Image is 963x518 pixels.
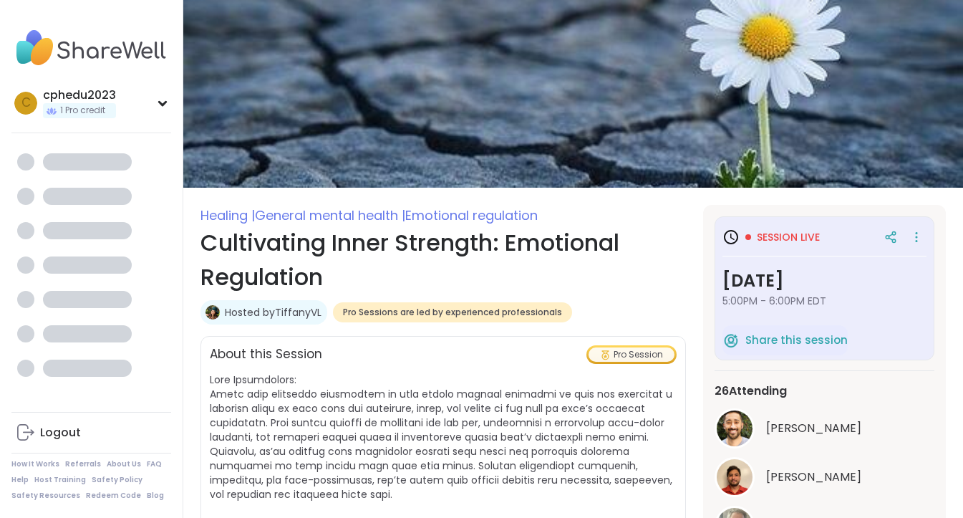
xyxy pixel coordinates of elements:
[757,230,820,244] span: Session live
[405,206,538,224] span: Emotional regulation
[225,305,321,320] a: Hosted byTiffanyVL
[200,206,255,224] span: Healing |
[589,347,674,362] div: Pro Session
[745,332,848,349] span: Share this session
[205,305,220,320] img: TiffanyVL
[65,459,101,469] a: Referrals
[210,345,322,364] h2: About this Session
[147,459,162,469] a: FAQ
[86,491,141,501] a: Redeem Code
[60,105,105,117] span: 1 Pro credit
[34,475,86,485] a: Host Training
[722,332,740,349] img: ShareWell Logomark
[200,226,686,294] h1: Cultivating Inner Strength: Emotional Regulation
[92,475,142,485] a: Safety Policy
[11,491,80,501] a: Safety Resources
[40,425,81,441] div: Logout
[717,411,753,446] img: brett
[717,459,753,495] img: Billy
[722,268,926,294] h3: [DATE]
[147,491,164,501] a: Blog
[766,420,861,437] span: brett
[722,294,926,308] span: 5:00PM - 6:00PM EDT
[11,416,171,450] a: Logout
[766,469,861,486] span: Billy
[43,87,116,103] div: cphedu2023
[343,307,562,318] span: Pro Sessions are led by experienced professionals
[715,383,787,400] span: 26 Attending
[722,325,848,355] button: Share this session
[21,94,31,112] span: c
[715,457,934,497] a: Billy[PERSON_NAME]
[715,408,934,449] a: brett[PERSON_NAME]
[11,459,59,469] a: How It Works
[107,459,141,469] a: About Us
[11,23,171,73] img: ShareWell Nav Logo
[11,475,29,485] a: Help
[255,206,405,224] span: General mental health |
